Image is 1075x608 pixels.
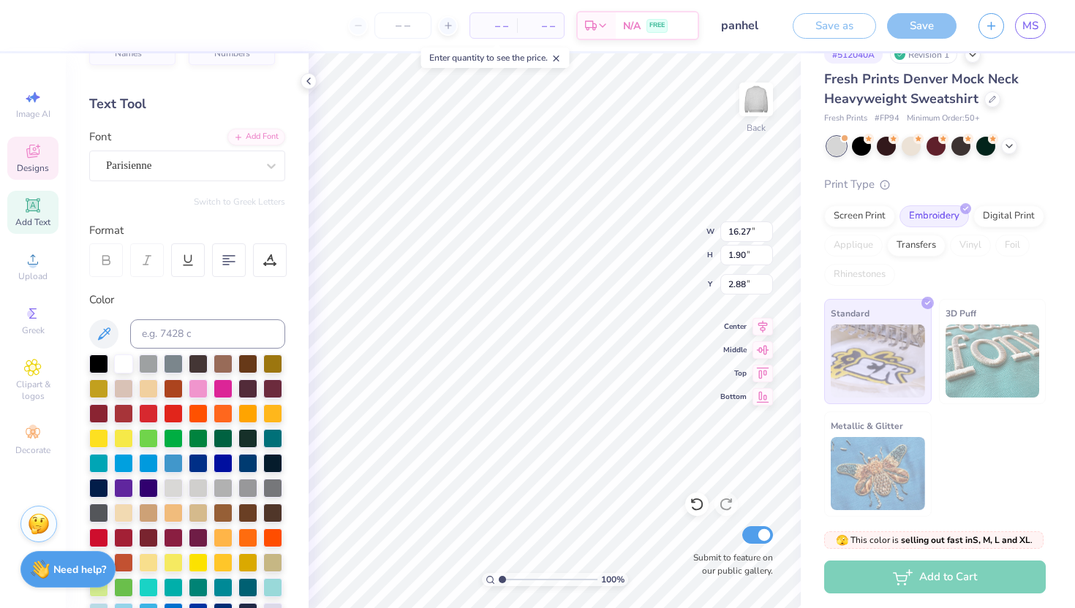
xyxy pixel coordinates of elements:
input: e.g. 7428 c [130,319,285,349]
span: 100 % [601,573,625,586]
span: Minimum Order: 50 + [907,113,980,125]
div: Screen Print [824,205,895,227]
span: # FP94 [875,113,899,125]
div: Print Type [824,176,1046,193]
span: Fresh Prints [824,113,867,125]
div: # 512040A [824,45,883,64]
div: Color [89,292,285,308]
span: – – [479,18,508,34]
span: Add Text [15,216,50,228]
div: Add Font [227,129,285,145]
div: Applique [824,235,883,256]
span: 3D Puff [946,305,976,321]
div: Digital Print [973,205,1044,227]
img: Back [742,85,771,114]
div: Text Tool [89,94,285,114]
span: Bottom [720,392,747,402]
strong: selling out fast in S, M, L and XL [901,534,1030,546]
input: Untitled Design [710,11,782,40]
a: MS [1015,13,1046,39]
div: Format [89,222,287,239]
span: Designs [17,162,49,174]
span: Clipart & logos [7,379,59,402]
span: Middle [720,345,747,355]
div: Enter quantity to see the price. [421,47,570,68]
span: Image AI [16,108,50,120]
strong: Need help? [53,563,106,577]
img: 3D Puff [946,324,1040,398]
div: Foil [995,235,1030,256]
input: – – [374,12,431,39]
span: MS [1022,18,1038,34]
span: – – [526,18,555,34]
label: Font [89,129,111,145]
img: Standard [831,324,925,398]
span: Decorate [15,444,50,456]
span: 🫣 [836,533,848,547]
div: Vinyl [950,235,991,256]
span: Top [720,368,747,379]
img: Metallic & Glitter [831,437,925,510]
label: Submit to feature on our public gallery. [685,551,773,577]
div: Back [747,121,766,134]
span: Personalized Names [115,38,167,58]
div: Rhinestones [824,264,895,286]
button: Switch to Greek Letters [194,196,285,208]
span: Metallic & Glitter [831,418,903,433]
span: FREE [649,20,665,31]
div: Transfers [887,235,946,256]
span: Greek [22,324,45,336]
span: This color is . [836,533,1033,547]
span: Center [720,322,747,332]
span: Fresh Prints Denver Mock Neck Heavyweight Sweatshirt [824,70,1019,107]
div: Embroidery [899,205,969,227]
span: Standard [831,305,870,321]
span: Personalized Numbers [214,38,266,58]
span: Upload [18,270,48,282]
div: Revision 1 [890,45,957,64]
span: N/A [623,18,641,34]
